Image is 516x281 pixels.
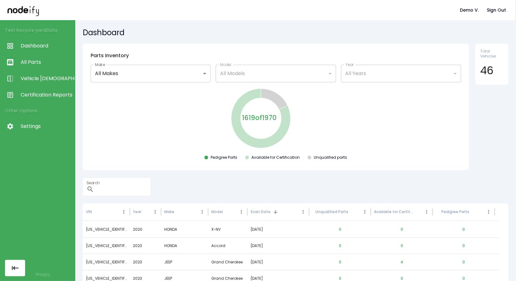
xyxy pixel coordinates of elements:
span: Certification Reports [21,91,72,99]
div: [DATE] [250,254,306,270]
button: Make column menu [198,207,207,216]
div: All Years [341,65,461,82]
button: Sort [175,207,184,216]
button: 0 [334,222,346,237]
img: nodeify [8,4,39,16]
button: Scan Date column menu [299,207,308,216]
h6: Parts Inventory [91,52,461,60]
div: Scan Date [250,209,271,215]
label: Make [95,62,105,67]
div: [DATE] [250,238,306,254]
h4: 46 [480,64,503,77]
div: Available for Certification [251,155,300,160]
button: Sort [413,207,422,216]
span: Vehicle [DEMOGRAPHIC_DATA] [21,75,72,82]
label: Model [220,62,231,67]
div: 2023 [130,237,161,254]
button: Sort [349,207,358,216]
div: LVHDH1838L5003811 [83,221,130,237]
span: All Parts [21,58,72,66]
div: Pedigree Parts [211,155,237,160]
div: Available for Certification [374,209,413,215]
div: 2023 [130,254,161,270]
div: VIN [86,209,92,215]
div: JEEP [161,254,208,270]
div: All Models [216,65,336,82]
span: Dashboard [21,42,72,50]
div: X-NV [208,221,247,237]
a: Privacy [36,271,50,278]
div: 2020 [130,221,161,237]
button: 4 [395,255,408,270]
div: HONDA [161,237,208,254]
button: Available for Certification column menu [422,207,431,216]
button: Unqualified Parts column menu [361,207,369,216]
span: Total Vehicles [480,49,503,59]
div: Grand Cherokee [208,254,247,270]
div: Year [133,209,141,215]
button: Sort [224,207,232,216]
button: Sort [470,207,479,216]
div: Unqualified Parts [315,209,348,215]
button: Pedigree Parts column menu [484,207,493,216]
button: 0 [334,238,346,253]
button: 0 [396,238,408,253]
p: 1619 of 1970 [242,113,276,123]
span: Settings [21,123,72,130]
div: Unqualified parts [314,155,347,160]
div: All Makes [91,65,211,82]
div: 1HGCY1F30PA040808 [83,237,130,254]
button: Demo V. [457,4,481,16]
button: Model column menu [237,207,246,216]
div: Pedigree Parts [441,209,469,215]
div: Accord [208,237,247,254]
button: 0 [396,222,408,237]
label: Year [345,62,354,67]
button: Sign Out [484,4,508,16]
button: Sort [92,207,101,216]
div: 1C4RJYD67P8785422 [83,254,130,270]
button: Sort [142,207,151,216]
button: Year column menu [151,207,160,216]
label: Search [87,180,100,185]
h5: Dashboard [83,28,508,38]
div: Model [211,209,223,215]
button: 0 [334,255,346,270]
div: HONDA [161,221,208,237]
button: VIN column menu [119,207,128,216]
div: Make [164,209,174,215]
div: [DATE] [250,221,306,237]
button: Sort [271,207,280,216]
